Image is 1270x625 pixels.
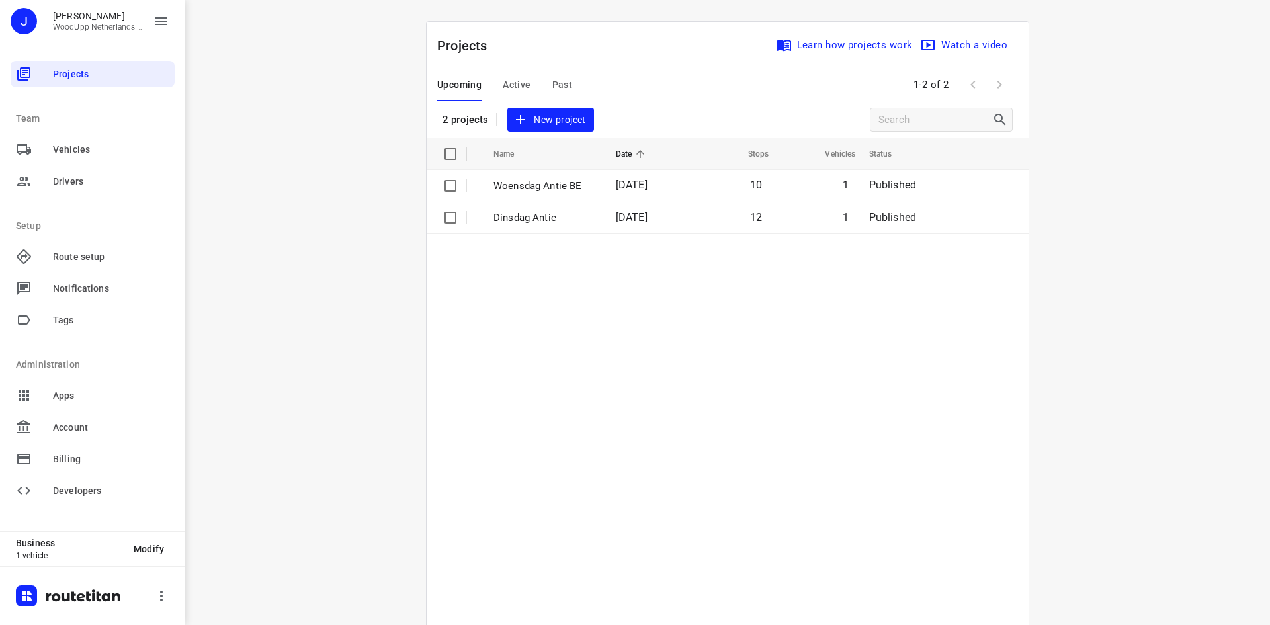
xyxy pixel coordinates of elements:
[134,544,164,554] span: Modify
[908,71,954,99] span: 1-2 of 2
[437,77,482,93] span: Upcoming
[986,71,1013,98] span: Next Page
[616,146,650,162] span: Date
[869,179,917,191] span: Published
[843,179,849,191] span: 1
[53,484,169,498] span: Developers
[11,168,175,194] div: Drivers
[11,382,175,409] div: Apps
[616,179,648,191] span: [DATE]
[123,537,175,561] button: Modify
[437,36,498,56] p: Projects
[960,71,986,98] span: Previous Page
[493,179,596,194] p: Woensdag Antie BE
[750,179,762,191] span: 10
[16,538,123,548] p: Business
[53,143,169,157] span: Vehicles
[11,307,175,333] div: Tags
[16,358,175,372] p: Administration
[869,146,910,162] span: Status
[493,210,596,226] p: Dinsdag Antie
[53,22,143,32] p: WoodUpp Netherlands B.V.
[53,250,169,264] span: Route setup
[53,421,169,435] span: Account
[731,146,769,162] span: Stops
[11,61,175,87] div: Projects
[11,8,37,34] div: J
[53,175,169,188] span: Drivers
[53,11,143,21] p: Jesper Elenbaas
[16,551,123,560] p: 1 vehicle
[515,112,585,128] span: New project
[11,243,175,270] div: Route setup
[53,67,169,81] span: Projects
[843,211,849,224] span: 1
[869,211,917,224] span: Published
[53,282,169,296] span: Notifications
[552,77,573,93] span: Past
[750,211,762,224] span: 12
[992,112,1012,128] div: Search
[503,77,530,93] span: Active
[11,414,175,440] div: Account
[507,108,593,132] button: New project
[443,114,488,126] p: 2 projects
[53,389,169,403] span: Apps
[53,313,169,327] span: Tags
[11,446,175,472] div: Billing
[11,275,175,302] div: Notifications
[11,478,175,504] div: Developers
[808,146,855,162] span: Vehicles
[493,146,532,162] span: Name
[16,219,175,233] p: Setup
[53,452,169,466] span: Billing
[11,136,175,163] div: Vehicles
[616,211,648,224] span: [DATE]
[16,112,175,126] p: Team
[878,110,992,130] input: Search projects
